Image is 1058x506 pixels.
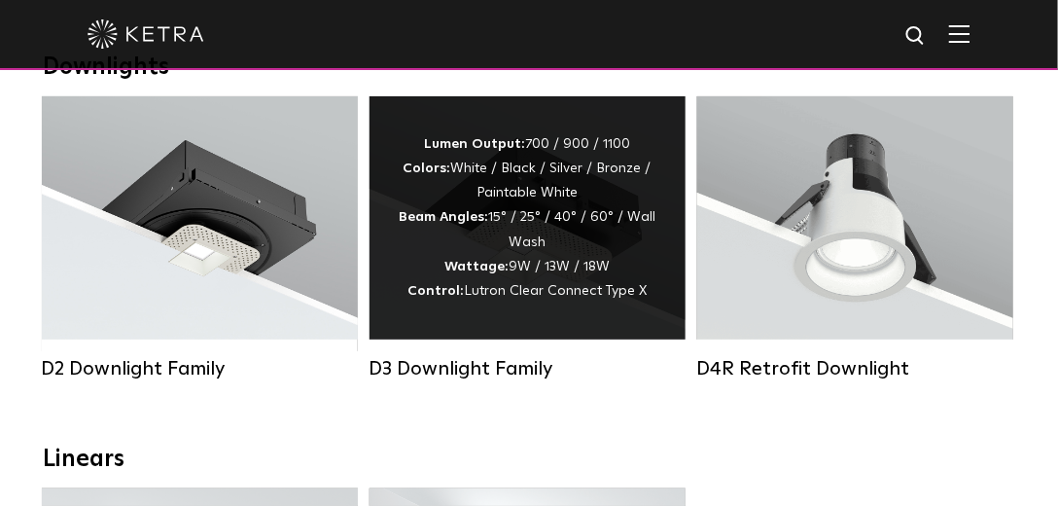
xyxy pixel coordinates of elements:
[370,357,686,380] div: D3 Downlight Family
[399,210,488,224] strong: Beam Angles:
[88,19,204,49] img: ketra-logo-2019-white
[43,446,1015,474] div: Linears
[424,137,525,151] strong: Lumen Output:
[42,357,358,380] div: D2 Downlight Family
[697,357,1013,380] div: D4R Retrofit Downlight
[444,260,509,273] strong: Wattage:
[464,284,647,298] span: Lutron Clear Connect Type X
[370,96,686,380] a: D3 Downlight Family Lumen Output:700 / 900 / 1100Colors:White / Black / Silver / Bronze / Paintab...
[949,24,970,43] img: Hamburger%20Nav.svg
[404,162,451,175] strong: Colors:
[904,24,929,49] img: search icon
[407,284,464,298] strong: Control:
[399,132,656,304] div: 700 / 900 / 1100 White / Black / Silver / Bronze / Paintable White 15° / 25° / 40° / 60° / Wall W...
[697,96,1013,380] a: D4R Retrofit Downlight Lumen Output:800Colors:White / BlackBeam Angles:15° / 25° / 40° / 60°Watta...
[42,96,358,380] a: D2 Downlight Family Lumen Output:1200Colors:White / Black / Gloss Black / Silver / Bronze / Silve...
